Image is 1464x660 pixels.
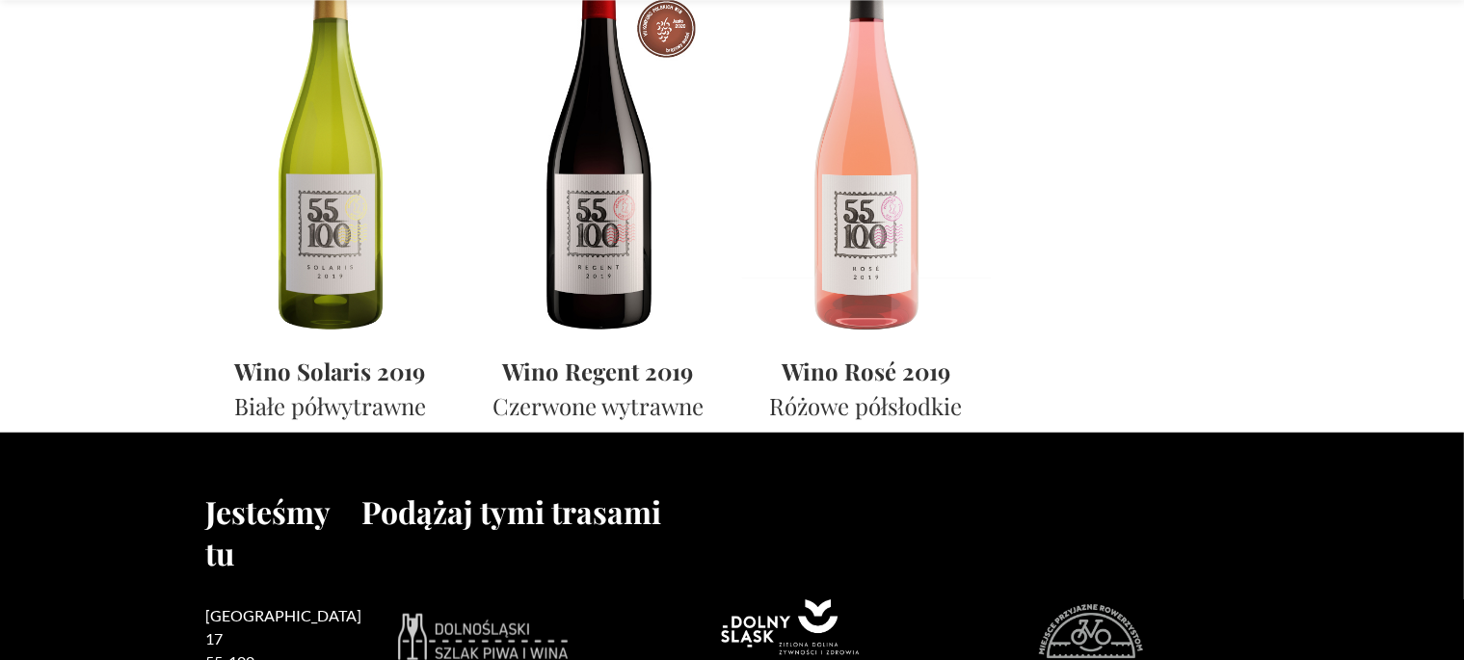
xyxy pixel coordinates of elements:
h1: Wino Solaris 2019 [206,354,455,388]
h1: Czerwone wytrawne [474,388,723,423]
h1: Wino Regent 2019 [474,354,723,388]
h1: Białe półwytrawne [206,388,455,423]
h2: Jesteśmy tu [206,490,362,573]
h2: Podążaj tymi trasami [362,490,1259,532]
h1: Wino Rosé 2019 [742,354,991,388]
h1: Różowe półsłodkie [742,388,991,423]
